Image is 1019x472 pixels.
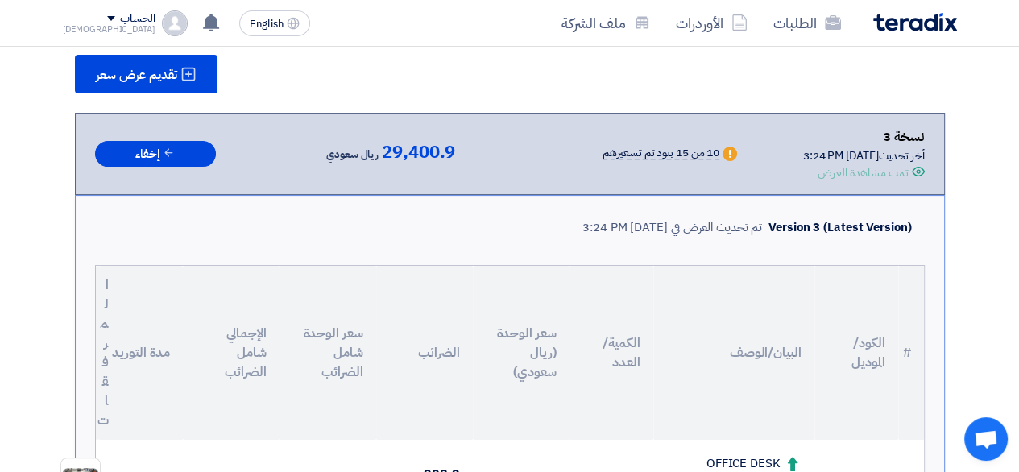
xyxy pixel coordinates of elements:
th: الضرائب [376,266,473,440]
th: # [898,266,924,440]
span: English [250,19,284,30]
div: [DEMOGRAPHIC_DATA] [63,25,155,34]
a: الأوردرات [663,4,760,42]
th: الكود/الموديل [814,266,898,440]
span: 29,400.9 [382,143,455,162]
div: تم تحديث العرض في [DATE] 3:24 PM [582,218,762,237]
div: نسخة 3 [803,126,925,147]
a: الطلبات [760,4,854,42]
img: Teradix logo [873,13,957,31]
button: إخفاء [95,141,216,168]
th: سعر الوحدة (ريال سعودي) [473,266,570,440]
button: English [239,10,310,36]
th: البيان/الوصف [653,266,814,440]
div: Version 3 (Latest Version) [768,218,911,237]
th: سعر الوحدة شامل الضرائب [280,266,376,440]
div: الحساب [120,12,155,26]
a: ملف الشركة [549,4,663,42]
a: Open chat [964,417,1008,461]
th: مدة التوريد [99,266,183,440]
th: الإجمالي شامل الضرائب [183,266,280,440]
div: 10 من 15 بنود تم تسعيرهم [603,147,719,160]
th: المرفقات [96,266,99,440]
th: الكمية/العدد [570,266,653,440]
span: ريال سعودي [326,145,379,164]
img: profile_test.png [162,10,188,36]
span: تقديم عرض سعر [96,68,177,81]
button: تقديم عرض سعر [75,55,217,93]
div: تمت مشاهدة العرض [818,164,908,181]
div: أخر تحديث [DATE] 3:24 PM [803,147,925,164]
